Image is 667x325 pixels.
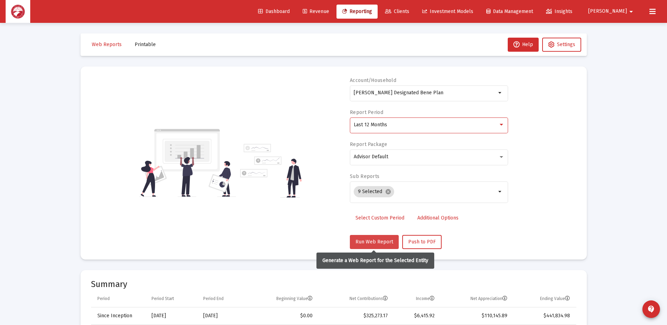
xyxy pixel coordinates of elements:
[416,296,435,301] div: Income
[91,291,147,307] td: Column Period
[481,5,539,19] a: Data Management
[86,38,127,52] button: Web Reports
[422,8,473,14] span: Investment Models
[203,312,242,319] div: [DATE]
[349,296,388,301] div: Net Contributions
[354,154,388,160] span: Advisor Default
[91,307,147,324] td: Since Inception
[247,291,318,307] td: Column Beginning Value
[393,307,440,324] td: $6,415.92
[588,8,627,14] span: [PERSON_NAME]
[240,144,302,198] img: reporting-alt
[627,5,635,19] mat-icon: arrow_drop_down
[354,90,496,96] input: Search or select an account or household
[92,42,122,47] span: Web Reports
[355,239,393,245] span: Run Web Report
[580,4,644,18] button: [PERSON_NAME]
[354,122,387,128] span: Last 12 Months
[540,296,570,301] div: Ending Value
[198,291,247,307] td: Column Period End
[385,8,409,14] span: Clients
[354,185,496,199] mat-chip-list: Selection
[336,5,378,19] a: Reporting
[318,291,393,307] td: Column Net Contributions
[350,141,387,147] label: Report Package
[152,312,193,319] div: [DATE]
[408,239,436,245] span: Push to PDF
[97,296,110,301] div: Period
[393,291,440,307] td: Column Income
[470,296,507,301] div: Net Appreciation
[496,187,505,196] mat-icon: arrow_drop_down
[276,296,313,301] div: Beginning Value
[557,42,575,47] span: Settings
[440,291,512,307] td: Column Net Appreciation
[139,128,236,198] img: reporting
[247,307,318,324] td: $0.00
[542,38,581,52] button: Settings
[152,296,174,301] div: Period Start
[486,8,533,14] span: Data Management
[354,186,394,197] mat-chip: 9 Selected
[402,235,442,249] button: Push to PDF
[91,281,576,288] mat-card-title: Summary
[355,215,404,221] span: Select Custom Period
[297,5,335,19] a: Revenue
[129,38,161,52] button: Printable
[508,38,539,52] button: Help
[546,8,572,14] span: Insights
[350,109,383,115] label: Report Period
[350,235,399,249] button: Run Web Report
[540,5,578,19] a: Insights
[350,173,379,179] label: Sub Reports
[417,215,458,221] span: Additional Options
[258,8,290,14] span: Dashboard
[147,291,198,307] td: Column Period Start
[512,307,576,324] td: $441,834.98
[303,8,329,14] span: Revenue
[496,89,505,97] mat-icon: arrow_drop_down
[417,5,479,19] a: Investment Models
[513,42,533,47] span: Help
[647,305,655,313] mat-icon: contact_support
[350,77,396,83] label: Account/Household
[379,5,415,19] a: Clients
[342,8,372,14] span: Reporting
[203,296,224,301] div: Period End
[512,291,576,307] td: Column Ending Value
[252,5,295,19] a: Dashboard
[385,189,391,195] mat-icon: cancel
[135,42,156,47] span: Printable
[11,5,25,19] img: Dashboard
[318,307,393,324] td: $325,273.17
[440,307,512,324] td: $110,145.89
